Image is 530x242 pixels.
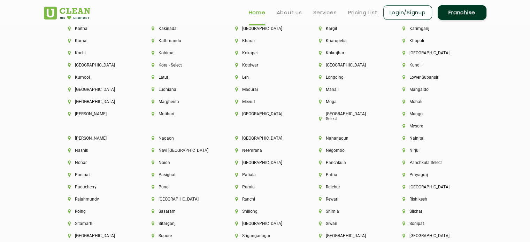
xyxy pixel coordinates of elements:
li: Kundli [402,63,462,68]
img: UClean Laundry and Dry Cleaning [44,7,90,19]
li: Manali [319,87,379,92]
li: Raichur [319,185,379,189]
li: [PERSON_NAME] [68,111,128,116]
li: [GEOGRAPHIC_DATA] [319,63,379,68]
li: Rajahmundy [68,197,128,202]
li: [GEOGRAPHIC_DATA] [68,233,128,238]
li: Negombo [319,148,379,153]
li: Lower Subansiri [402,75,462,80]
li: Sitarganj [152,221,212,226]
li: Neemrana [235,148,295,153]
li: Nirjuli [402,148,462,153]
li: Panipat [68,172,128,177]
li: Kharar [235,38,295,43]
li: Motihari [152,111,212,116]
li: [GEOGRAPHIC_DATA] [235,111,295,116]
li: Sonipat [402,221,462,226]
li: Kargil [319,26,379,31]
li: Rishikesh [402,197,462,202]
li: Rewari [319,197,379,202]
li: Kokrajhar [319,50,379,55]
li: Naharlagun [319,136,379,141]
li: Khopoli [402,38,462,43]
li: Pune [152,185,212,189]
li: Shillong [235,209,295,214]
li: Munger [402,111,462,116]
li: Pasighat [152,172,212,177]
li: Margherita [152,99,212,104]
li: Shimla [319,209,379,214]
li: Karimganj [402,26,462,31]
li: Sitamarhi [68,221,128,226]
li: [GEOGRAPHIC_DATA] - Select [319,111,379,121]
li: Sopore [152,233,212,238]
li: Kurnool [68,75,128,80]
li: Sasaram [152,209,212,214]
li: [GEOGRAPHIC_DATA] [235,26,295,31]
li: [PERSON_NAME] [68,136,128,141]
li: Kokapet [235,50,295,55]
li: Karnal [68,38,128,43]
li: Ranchi [235,197,295,202]
li: [GEOGRAPHIC_DATA] [235,160,295,165]
li: Puducherry [68,185,128,189]
li: Navi [GEOGRAPHIC_DATA] [152,148,212,153]
a: Services [313,8,337,17]
a: Login/Signup [383,5,432,20]
li: Nashik [68,148,128,153]
li: [GEOGRAPHIC_DATA] [152,197,212,202]
li: Nainital [402,136,462,141]
li: Kharupetia [319,38,379,43]
li: Siwan [319,221,379,226]
li: Patna [319,172,379,177]
li: Madurai [235,87,295,92]
li: [GEOGRAPHIC_DATA] [68,99,128,104]
li: [GEOGRAPHIC_DATA] [402,233,462,238]
li: [GEOGRAPHIC_DATA] [68,63,128,68]
li: Kaithal [68,26,128,31]
a: About us [277,8,302,17]
li: [GEOGRAPHIC_DATA] [319,233,379,238]
li: [GEOGRAPHIC_DATA] [235,221,295,226]
li: Mysore [402,124,462,128]
li: Sriganganagar [235,233,295,238]
li: Patiala [235,172,295,177]
li: [GEOGRAPHIC_DATA] [68,87,128,92]
li: Kathmandu [152,38,212,43]
li: Ludhiana [152,87,212,92]
li: Leh [235,75,295,80]
li: [GEOGRAPHIC_DATA] [402,185,462,189]
li: Kakinada [152,26,212,31]
a: Pricing List [348,8,378,17]
a: Franchise [438,5,486,20]
li: [GEOGRAPHIC_DATA] [402,50,462,55]
li: Roing [68,209,128,214]
li: Purnia [235,185,295,189]
li: Longding [319,75,379,80]
li: Panchkula [319,160,379,165]
li: Kohima [152,50,212,55]
li: Meerut [235,99,295,104]
li: [GEOGRAPHIC_DATA] [235,136,295,141]
li: Moga [319,99,379,104]
li: Prayagraj [402,172,462,177]
li: Kotdwar [235,63,295,68]
li: Kota - Select [152,63,212,68]
li: Panchkula Select [402,160,462,165]
a: Home [249,8,266,17]
li: Nohar [68,160,128,165]
li: Noida [152,160,212,165]
li: Mohali [402,99,462,104]
li: Mangaldoi [402,87,462,92]
li: Latur [152,75,212,80]
li: Nagaon [152,136,212,141]
li: Kochi [68,50,128,55]
li: Silchar [402,209,462,214]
